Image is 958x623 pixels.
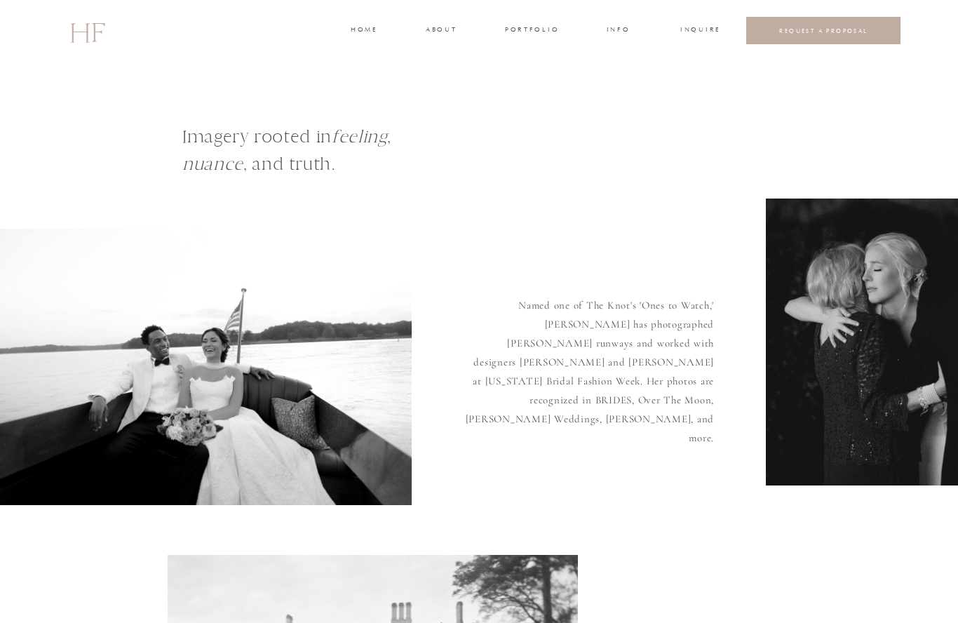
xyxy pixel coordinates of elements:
i: feeling [332,126,387,147]
a: home [351,25,377,37]
a: portfolio [505,25,558,37]
a: INFO [605,25,631,37]
a: about [426,25,455,37]
a: REQUEST A PROPOSAL [757,27,890,34]
a: INQUIRE [680,25,718,37]
p: Named one of The Knot's 'Ones to Watch,' [PERSON_NAME] has photographed [PERSON_NAME] runways and... [464,296,714,441]
a: HF [69,11,104,51]
p: [PERSON_NAME] is a Destination Fine Art Film Wedding Photographer based in the Southeast, serving... [102,72,856,114]
h1: Imagery rooted in , , and truth. [182,123,561,206]
i: nuance [182,153,243,175]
